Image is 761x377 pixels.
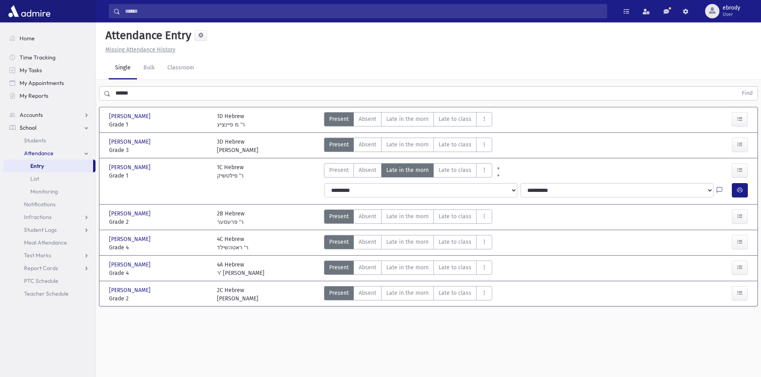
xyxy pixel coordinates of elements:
[329,115,349,123] span: Present
[324,261,492,277] div: AttTypes
[324,209,492,226] div: AttTypes
[217,286,258,303] div: 2C Hebrew [PERSON_NAME]
[20,35,35,42] span: Home
[109,120,209,129] span: Grade 1
[329,238,349,246] span: Present
[386,263,429,272] span: Late in the morn
[30,175,39,182] span: List
[329,140,349,149] span: Present
[3,147,95,160] a: Attendance
[102,46,175,53] a: Missing Attendance History
[439,166,471,174] span: Late to class
[359,238,376,246] span: Absent
[359,263,376,272] span: Absent
[3,134,95,147] a: Students
[386,115,429,123] span: Late in the morn
[359,212,376,221] span: Absent
[3,109,95,121] a: Accounts
[3,223,95,236] a: Student Logs
[329,289,349,297] span: Present
[109,269,209,277] span: Grade 4
[3,211,95,223] a: Infractions
[109,209,152,218] span: [PERSON_NAME]
[329,166,349,174] span: Present
[217,261,264,277] div: 4A Hebrew ר' [PERSON_NAME]
[3,262,95,274] a: Report Cards
[24,213,52,221] span: Infractions
[3,236,95,249] a: Meal Attendance
[6,3,52,19] img: AdmirePro
[109,294,209,303] span: Grade 2
[109,172,209,180] span: Grade 1
[3,160,93,172] a: Entry
[439,115,471,123] span: Late to class
[109,218,209,226] span: Grade 2
[324,235,492,252] div: AttTypes
[3,172,95,185] a: List
[120,4,607,18] input: Search
[24,226,57,233] span: Student Logs
[24,277,58,284] span: PTC Schedule
[24,201,56,208] span: Notifications
[324,163,492,180] div: AttTypes
[20,79,64,87] span: My Appointments
[217,209,244,226] div: 2B Hebrew ר' פרעסער
[109,163,152,172] span: [PERSON_NAME]
[324,112,492,129] div: AttTypes
[359,289,376,297] span: Absent
[217,112,245,129] div: 1D Hebrew ר' מ פיינצייג
[217,163,244,180] div: 1C Hebrew ר' פילטשיק
[3,32,95,45] a: Home
[386,238,429,246] span: Late in the morn
[109,138,152,146] span: [PERSON_NAME]
[24,290,69,297] span: Teacher Schedule
[102,29,191,42] h5: Attendance Entry
[109,57,137,79] a: Single
[439,238,471,246] span: Late to class
[217,235,248,252] div: 4C Hebrew ר' ראטהשילד
[24,137,46,144] span: Students
[439,289,471,297] span: Late to class
[137,57,161,79] a: Bulk
[30,162,44,170] span: Entry
[109,243,209,252] span: Grade 4
[386,289,429,297] span: Late in the morn
[723,11,740,18] span: User
[109,235,152,243] span: [PERSON_NAME]
[386,140,429,149] span: Late in the morn
[439,212,471,221] span: Late to class
[3,274,95,287] a: PTC Schedule
[24,239,67,246] span: Meal Attendance
[109,286,152,294] span: [PERSON_NAME]
[3,89,95,102] a: My Reports
[329,263,349,272] span: Present
[3,64,95,77] a: My Tasks
[3,198,95,211] a: Notifications
[359,140,376,149] span: Absent
[439,140,471,149] span: Late to class
[329,212,349,221] span: Present
[359,115,376,123] span: Absent
[24,264,58,272] span: Report Cards
[359,166,376,174] span: Absent
[324,286,492,303] div: AttTypes
[20,92,48,99] span: My Reports
[3,287,95,300] a: Teacher Schedule
[3,185,95,198] a: Monitoring
[217,138,258,154] div: 3D Hebrew [PERSON_NAME]
[20,111,43,118] span: Accounts
[20,124,36,131] span: School
[3,77,95,89] a: My Appointments
[723,5,740,11] span: ebrody
[324,138,492,154] div: AttTypes
[109,112,152,120] span: [PERSON_NAME]
[109,146,209,154] span: Grade 3
[105,46,175,53] u: Missing Attendance History
[20,54,56,61] span: Time Tracking
[24,252,51,259] span: Test Marks
[439,263,471,272] span: Late to class
[3,121,95,134] a: School
[737,87,757,100] button: Find
[3,51,95,64] a: Time Tracking
[30,188,58,195] span: Monitoring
